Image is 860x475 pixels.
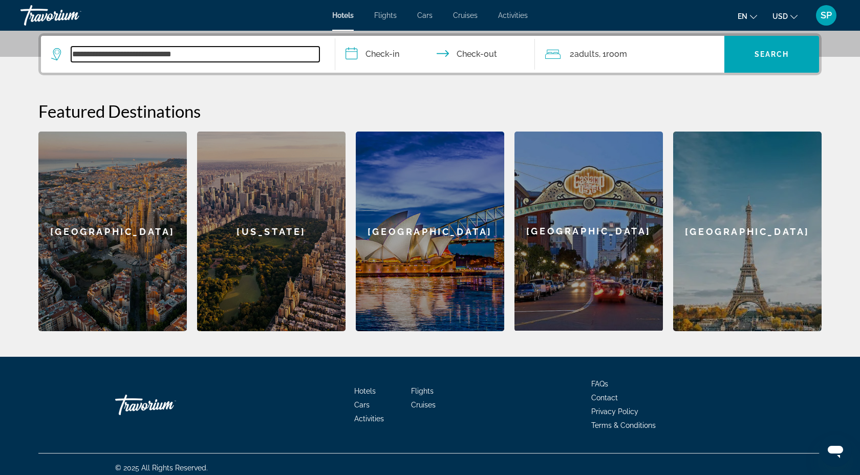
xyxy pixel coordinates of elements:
[20,2,123,29] a: Travorium
[738,12,747,20] span: en
[335,36,535,73] button: Check in and out dates
[417,11,433,19] a: Cars
[38,101,822,121] h2: Featured Destinations
[574,49,599,59] span: Adults
[453,11,478,19] a: Cruises
[738,9,757,24] button: Change language
[755,50,789,58] span: Search
[354,401,370,409] a: Cars
[41,36,819,73] div: Search widget
[115,390,218,420] a: Travorium
[411,387,434,395] a: Flights
[821,10,832,20] span: SP
[819,434,852,467] iframe: Button to launch messaging window
[535,36,724,73] button: Travelers: 2 adults, 0 children
[411,401,436,409] a: Cruises
[591,380,608,388] a: FAQs
[498,11,528,19] a: Activities
[813,5,840,26] button: User Menu
[514,132,663,331] a: [GEOGRAPHIC_DATA]
[197,132,346,331] a: [US_STATE]
[591,407,638,416] a: Privacy Policy
[570,47,599,61] span: 2
[772,9,798,24] button: Change currency
[374,11,397,19] a: Flights
[591,421,656,429] a: Terms & Conditions
[354,415,384,423] a: Activities
[354,387,376,395] a: Hotels
[115,464,208,472] span: © 2025 All Rights Reserved.
[38,132,187,331] a: [GEOGRAPHIC_DATA]
[772,12,788,20] span: USD
[591,394,618,402] a: Contact
[599,47,627,61] span: , 1
[724,36,819,73] button: Search
[673,132,822,331] a: [GEOGRAPHIC_DATA]
[606,49,627,59] span: Room
[356,132,504,331] a: [GEOGRAPHIC_DATA]
[332,11,354,19] a: Hotels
